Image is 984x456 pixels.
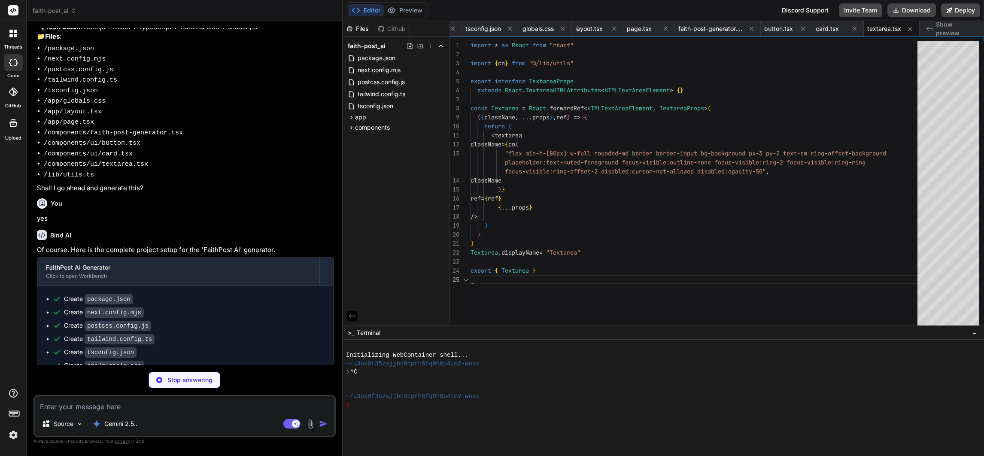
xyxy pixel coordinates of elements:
span: faith-post_ai [348,42,386,50]
span: { [584,113,587,121]
span: TextareaProps [659,104,704,112]
span: − [972,328,977,337]
div: 8 [450,104,459,113]
div: 18 [450,212,459,221]
label: GitHub [5,102,21,109]
span: export [471,77,491,85]
span: ( [708,104,711,112]
span: ref [488,195,498,202]
span: card.tsx [816,24,839,33]
span: . [546,104,550,112]
span: < [601,86,604,94]
span: Show preview [936,20,977,37]
div: 21 [450,239,459,248]
code: next.config.mjs [85,307,144,318]
span: package.json [357,53,396,63]
span: , [553,113,556,121]
code: /postcss.config.js [44,66,113,73]
span: /> [471,213,477,220]
span: "flex min-h-[80px] w-full rounded-md border border [505,149,677,157]
span: app [355,113,366,122]
span: ( [477,113,481,121]
div: 17 [450,203,459,212]
span: displayName [501,249,539,256]
img: Pick Models [76,420,83,428]
span: cn [498,59,505,67]
p: Always double-check its answers. Your in Bind [33,437,336,445]
code: /next.config.mjs [44,55,106,63]
img: settings [6,428,21,442]
label: code [7,72,19,79]
p: Of course. Here is the complete project setup for the 'FaithPost AI' generator. [37,245,334,255]
div: Create [64,348,137,357]
div: 4 [450,68,459,77]
span: -ring [848,158,866,166]
span: > [670,86,673,94]
p: Shall I go ahead and generate this? [37,183,334,193]
span: , [515,113,519,121]
span: = [539,249,543,256]
span: forwardRef [550,104,584,112]
span: Textarea [471,249,498,256]
div: Create [64,321,151,330]
span: } [529,204,532,211]
span: } [550,113,553,121]
button: − [971,326,979,340]
span: const [471,104,488,112]
div: Create [64,334,155,344]
span: ) [567,113,570,121]
span: "Textarea" [546,249,580,256]
span: ( [508,122,512,130]
span: extends [477,86,501,94]
span: props [512,204,529,211]
code: /components/faith-post-generator.tsx [44,129,183,137]
code: /lib/utils.ts [44,171,94,179]
div: Create [64,361,144,370]
div: 10 [450,122,459,131]
span: ~/u3uk0f35zsjjbn9cprh6fq9h0p4tm2-wnxx [346,392,480,401]
span: . [522,86,525,94]
span: className [484,113,515,121]
div: 13 [450,149,459,158]
span: . [498,249,501,256]
div: 7 [450,95,459,104]
span: Initializing WebContainer shell... [346,351,469,359]
span: globals.css [522,24,554,33]
div: Discord Support [777,3,834,17]
span: } [532,267,536,274]
span: > [704,104,708,112]
span: focus-visible:ring-offset-2 disabled:cursor-not-al [505,167,677,175]
span: privacy [115,438,131,444]
span: layout.tsx [575,24,603,33]
span: as [501,41,508,49]
h6: Bind AI [50,231,71,240]
strong: Tech Stack [45,23,81,31]
p: Gemini 2.5.. [104,420,137,428]
span: from [532,41,546,49]
span: ) [498,185,501,193]
span: textarea.tsx [867,24,901,33]
span: tsconfig.json [465,24,501,33]
span: ❯ [346,368,350,376]
span: { [481,113,484,121]
code: /tsconfig.json [44,87,98,94]
span: HTMLTextAreaElement [587,104,653,112]
button: FaithPost AI GeneratorClick to open Workbench [37,257,319,286]
div: 15 [450,185,459,194]
span: < [491,131,495,139]
span: ref [556,113,567,121]
span: ❯ [346,401,350,409]
span: } [477,231,481,238]
p: Stop answering [167,376,213,384]
span: React [505,86,522,94]
span: { [505,140,508,148]
img: Gemini 2.5 Pro [92,420,101,428]
button: Invite Team [839,3,882,17]
span: = [501,140,505,148]
span: React [529,104,546,112]
button: Deploy [941,3,980,17]
span: cn [508,140,515,148]
span: ^C [350,368,358,376]
span: -background [848,149,886,157]
span: props [532,113,550,121]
